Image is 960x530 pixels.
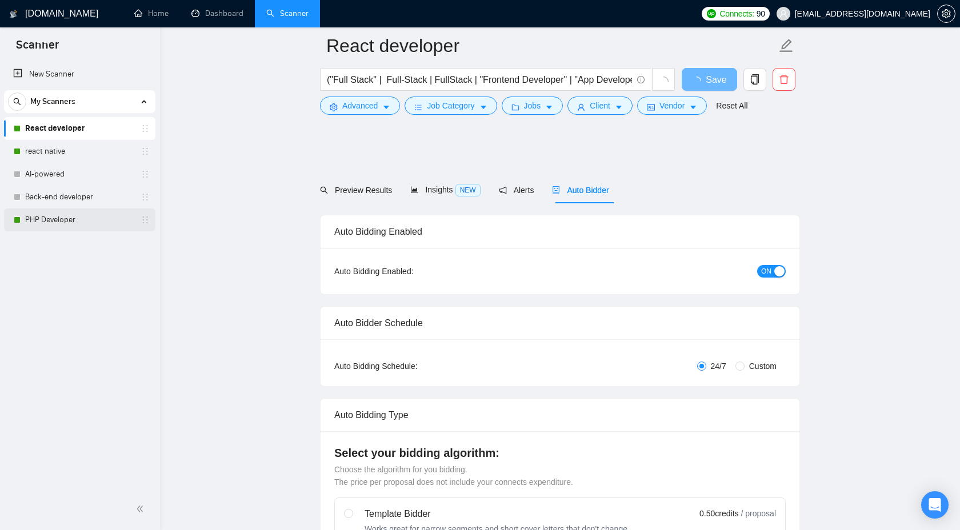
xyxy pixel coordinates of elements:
[4,90,155,231] li: My Scanners
[320,186,392,195] span: Preview Results
[25,140,134,163] a: react native
[757,7,765,20] span: 90
[773,74,795,85] span: delete
[937,9,955,18] a: setting
[744,74,766,85] span: copy
[25,163,134,186] a: AI-powered
[773,68,795,91] button: delete
[410,186,418,194] span: area-chart
[658,77,669,87] span: loading
[659,99,685,112] span: Vendor
[334,215,786,248] div: Auto Bidding Enabled
[779,10,787,18] span: user
[141,170,150,179] span: holder
[699,507,738,520] span: 0.50 credits
[9,98,26,106] span: search
[141,192,150,202] span: holder
[545,103,553,111] span: caret-down
[382,103,390,111] span: caret-down
[567,97,633,115] button: userClientcaret-down
[716,99,747,112] a: Reset All
[13,63,146,86] a: New Scanner
[365,507,630,521] div: Template Bidder
[141,215,150,224] span: holder
[136,503,147,515] span: double-left
[479,103,487,111] span: caret-down
[141,124,150,133] span: holder
[552,186,609,195] span: Auto Bidder
[134,9,169,18] a: homeHome
[615,103,623,111] span: caret-down
[410,185,480,194] span: Insights
[745,360,781,372] span: Custom
[502,97,563,115] button: folderJobscaret-down
[327,73,632,87] input: Search Freelance Jobs...
[682,68,737,91] button: Save
[405,97,497,115] button: barsJob Categorycaret-down
[334,465,573,487] span: Choose the algorithm for you bidding. The price per proposal does not include your connects expen...
[706,360,731,372] span: 24/7
[741,508,776,519] span: / proposal
[707,9,716,18] img: upwork-logo.png
[334,399,786,431] div: Auto Bidding Type
[719,7,754,20] span: Connects:
[191,9,243,18] a: dashboardDashboard
[743,68,766,91] button: copy
[334,360,485,372] div: Auto Bidding Schedule:
[455,184,481,196] span: NEW
[330,103,338,111] span: setting
[938,9,955,18] span: setting
[761,265,771,278] span: ON
[511,103,519,111] span: folder
[326,31,777,60] input: Scanner name...
[10,5,18,23] img: logo
[524,99,541,112] span: Jobs
[414,103,422,111] span: bars
[552,186,560,194] span: robot
[141,147,150,156] span: holder
[4,63,155,86] li: New Scanner
[577,103,585,111] span: user
[706,73,726,87] span: Save
[334,307,786,339] div: Auto Bidder Schedule
[499,186,507,194] span: notification
[7,37,68,61] span: Scanner
[342,99,378,112] span: Advanced
[590,99,610,112] span: Client
[921,491,949,519] div: Open Intercom Messenger
[499,186,534,195] span: Alerts
[30,90,75,113] span: My Scanners
[266,9,309,18] a: searchScanner
[25,117,134,140] a: React developer
[334,265,485,278] div: Auto Bidding Enabled:
[937,5,955,23] button: setting
[8,93,26,111] button: search
[25,186,134,208] a: Back-end developer
[689,103,697,111] span: caret-down
[637,97,707,115] button: idcardVendorcaret-down
[427,99,474,112] span: Job Category
[320,97,400,115] button: settingAdvancedcaret-down
[334,445,786,461] h4: Select your bidding algorithm:
[320,186,328,194] span: search
[637,76,645,83] span: info-circle
[692,77,706,86] span: loading
[25,208,134,231] a: PHP Developer
[779,38,794,53] span: edit
[647,103,655,111] span: idcard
